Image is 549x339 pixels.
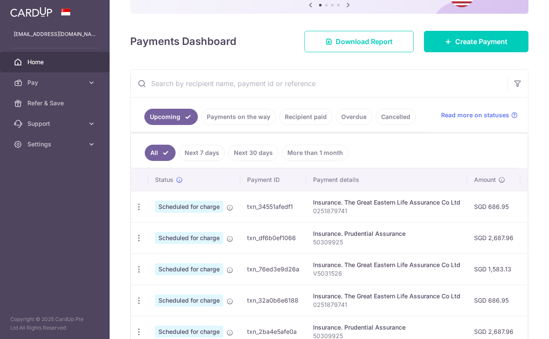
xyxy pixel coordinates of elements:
span: Support [27,119,84,128]
td: txn_76ed3e9d26a [240,253,306,285]
div: Insurance. Prudential Assurance [313,323,460,332]
td: SGD 686.95 [467,285,520,316]
a: Overdue [336,109,372,125]
td: txn_df6b0ef1066 [240,222,306,253]
input: Search by recipient name, payment id or reference [131,70,507,97]
span: Download Report [336,36,393,47]
th: Payment ID [240,169,306,191]
span: Create Payment [455,36,507,47]
th: Payment details [306,169,467,191]
span: Refer & Save [27,99,84,107]
td: txn_34551afedf1 [240,191,306,222]
span: Scheduled for charge [155,201,223,213]
a: More than 1 month [282,145,349,161]
p: 0251879741 [313,207,460,215]
div: Insurance. The Great Eastern Life Assurance Co Ltd [313,198,460,207]
span: Pay [27,78,84,87]
span: Amount [474,175,496,184]
div: Insurance. The Great Eastern Life Assurance Co Ltd [313,261,460,269]
a: Recipient paid [279,109,332,125]
span: Scheduled for charge [155,232,223,244]
div: Insurance. Prudential Assurance [313,229,460,238]
a: All [145,145,176,161]
td: SGD 1,583.13 [467,253,520,285]
span: Scheduled for charge [155,294,223,306]
td: SGD 2,687.96 [467,222,520,253]
span: Settings [27,140,84,149]
span: Home [27,58,84,66]
h4: Payments Dashboard [130,34,236,49]
span: Scheduled for charge [155,263,223,275]
a: Payments on the way [201,109,276,125]
td: txn_32a0b6e6188 [240,285,306,316]
span: Scheduled for charge [155,326,223,338]
a: Next 30 days [228,145,278,161]
img: CardUp [10,7,52,17]
div: Insurance. The Great Eastern Life Assurance Co Ltd [313,292,460,300]
a: Create Payment [424,31,528,52]
p: 0251879741 [313,300,460,309]
a: Download Report [304,31,414,52]
p: V5031526 [313,269,460,278]
p: [EMAIL_ADDRESS][DOMAIN_NAME] [14,30,96,39]
a: Read more on statuses [441,111,518,119]
a: Upcoming [144,109,198,125]
a: Cancelled [376,109,416,125]
p: 50309925 [313,238,460,247]
td: SGD 686.95 [467,191,520,222]
a: Next 7 days [179,145,225,161]
span: Read more on statuses [441,111,509,119]
span: Status [155,175,173,184]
